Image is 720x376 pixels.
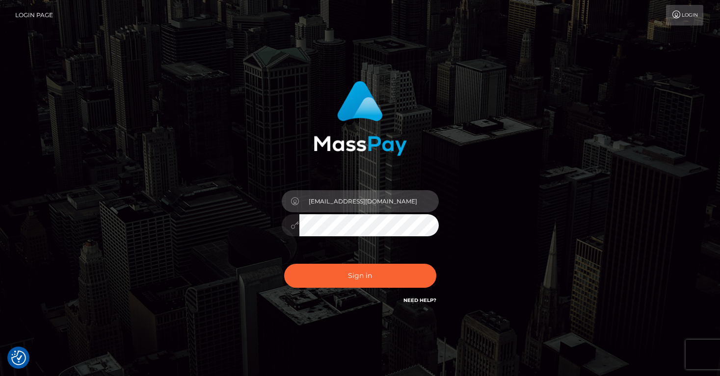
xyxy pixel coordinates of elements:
img: MassPay Login [314,81,407,156]
input: Username... [299,190,439,212]
button: Consent Preferences [11,351,26,365]
button: Sign in [284,264,436,288]
a: Login Page [15,5,53,25]
img: Revisit consent button [11,351,26,365]
a: Need Help? [403,297,436,303]
a: Login [666,5,703,25]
